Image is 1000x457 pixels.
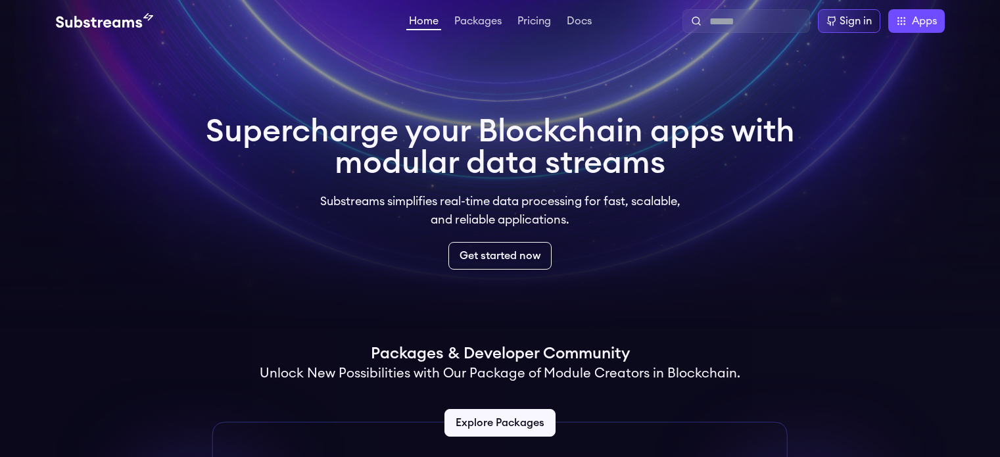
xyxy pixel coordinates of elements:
a: Sign in [818,9,880,33]
a: Home [406,16,441,30]
h1: Supercharge your Blockchain apps with modular data streams [206,116,795,179]
a: Get started now [448,242,552,270]
a: Explore Packages [444,409,556,437]
a: Pricing [515,16,554,29]
span: Apps [912,13,937,29]
img: Substream's logo [56,13,153,29]
h1: Packages & Developer Community [371,343,630,364]
a: Packages [452,16,504,29]
a: Docs [564,16,594,29]
p: Substreams simplifies real-time data processing for fast, scalable, and reliable applications. [311,192,690,229]
h2: Unlock New Possibilities with Our Package of Module Creators in Blockchain. [260,364,740,383]
div: Sign in [840,13,872,29]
